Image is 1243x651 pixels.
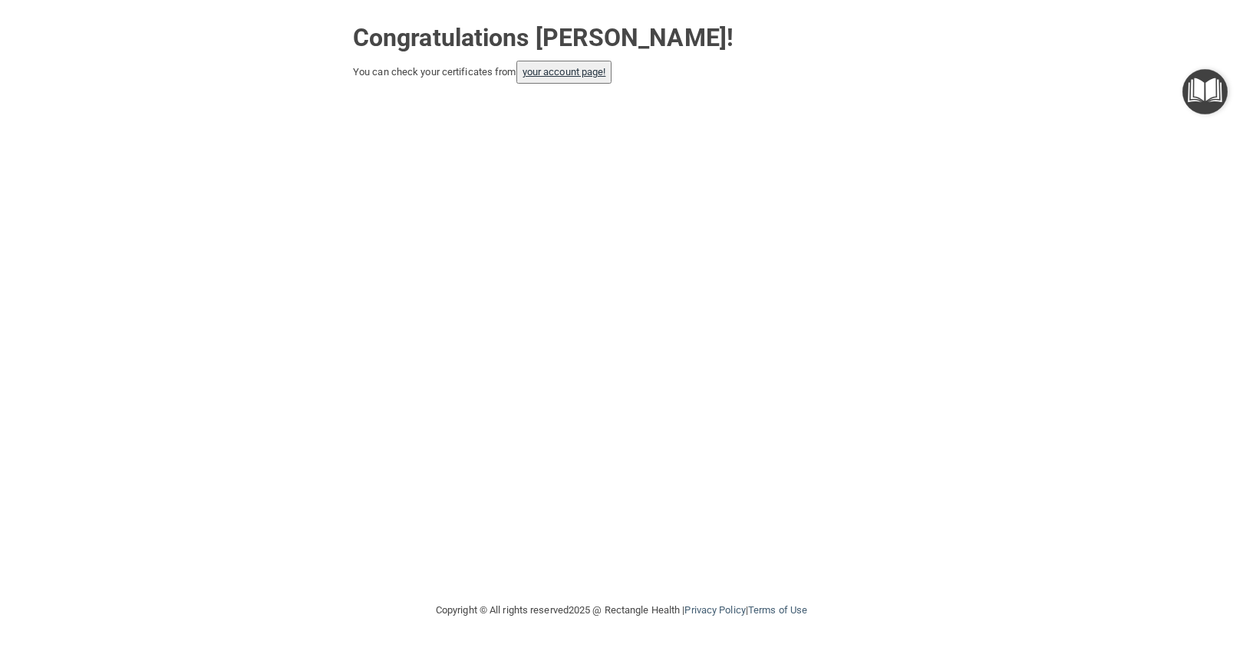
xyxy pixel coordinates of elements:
div: You can check your certificates from [353,61,890,84]
a: your account page! [523,66,606,78]
strong: Congratulations [PERSON_NAME]! [353,23,734,52]
div: Copyright © All rights reserved 2025 @ Rectangle Health | | [341,586,902,635]
a: Privacy Policy [684,604,745,616]
a: Terms of Use [748,604,807,616]
button: your account page! [516,61,612,84]
button: Open Resource Center [1182,69,1228,114]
